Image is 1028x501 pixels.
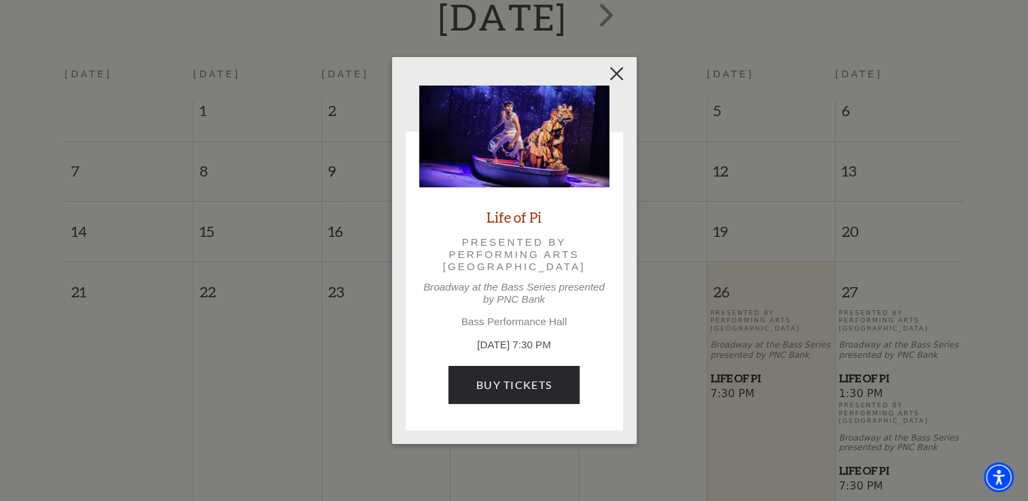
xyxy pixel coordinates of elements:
[984,462,1014,492] div: Accessibility Menu
[448,366,580,404] a: Buy Tickets
[486,208,542,226] a: Life of Pi
[438,236,590,274] p: Presented by Performing Arts [GEOGRAPHIC_DATA]
[419,281,609,305] p: Broadway at the Bass Series presented by PNC Bank
[419,316,609,328] p: Bass Performance Hall
[603,60,629,86] button: Close
[419,86,609,187] img: Life of Pi
[419,337,609,353] p: [DATE] 7:30 PM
